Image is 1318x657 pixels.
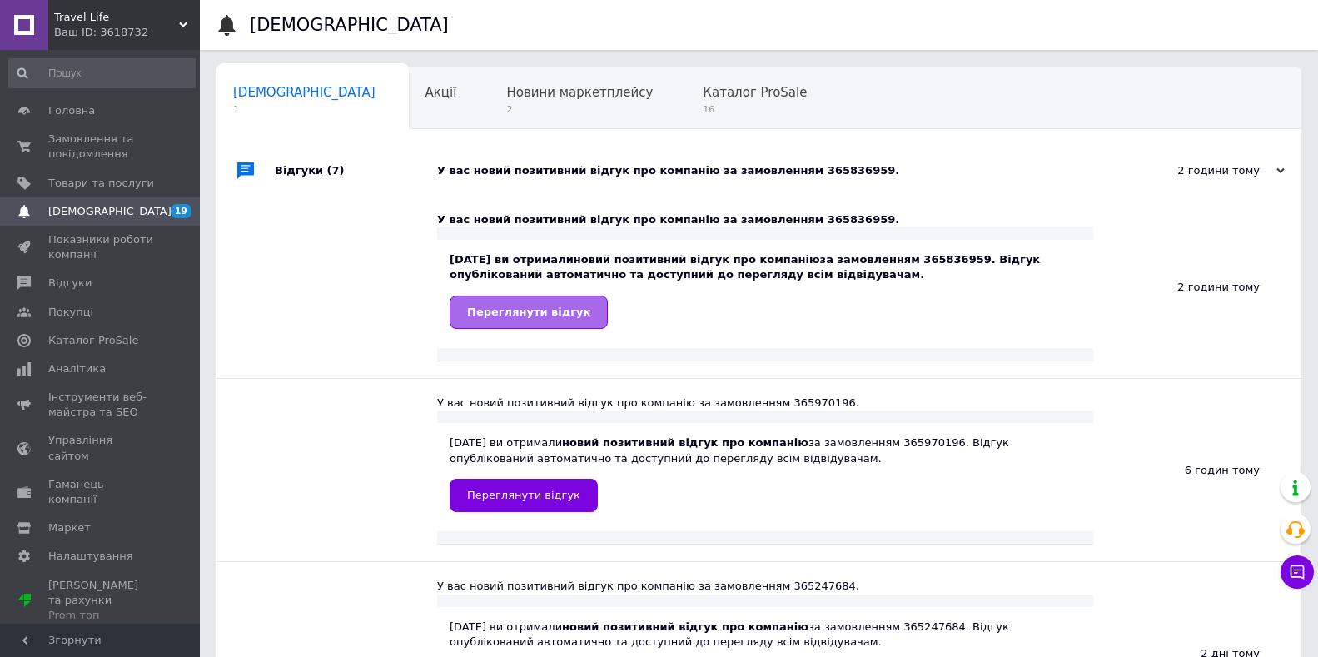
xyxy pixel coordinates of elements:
span: Новини маркетплейсу [506,85,653,100]
b: новий позитивний відгук про компанію [562,436,808,449]
span: Інструменти веб-майстра та SEO [48,390,154,420]
div: У вас новий позитивний відгук про компанію за замовленням 365970196. [437,396,1093,411]
span: Гаманець компанії [48,477,154,507]
span: 1 [233,103,376,116]
div: Відгуки [275,146,437,196]
span: Показники роботи компанії [48,232,154,262]
span: Відгуки [48,276,92,291]
span: 19 [171,204,191,218]
a: Переглянути відгук [450,296,608,329]
h1: [DEMOGRAPHIC_DATA] [250,15,449,35]
div: У вас новий позитивний відгук про компанію за замовленням 365836959. [437,212,1093,227]
span: Акції [425,85,457,100]
span: Налаштування [48,549,133,564]
div: 6 годин тому [1093,379,1301,561]
div: Prom топ [48,608,154,623]
div: 2 години тому [1093,196,1301,378]
span: Каталог ProSale [48,333,138,348]
div: У вас новий позитивний відгук про компанію за замовленням 365836959. [437,163,1118,178]
span: Аналітика [48,361,106,376]
span: [DEMOGRAPHIC_DATA] [48,204,172,219]
span: Маркет [48,520,91,535]
b: новий позитивний відгук про компанію [574,253,820,266]
span: Переглянути відгук [467,489,580,501]
div: [DATE] ви отримали за замовленням 365836959. Відгук опублікований автоматично та доступний до пер... [450,252,1081,328]
span: Замовлення та повідомлення [48,132,154,162]
div: [DATE] ви отримали за замовленням 365970196. Відгук опублікований автоматично та доступний до пер... [450,436,1081,511]
span: Товари та послуги [48,176,154,191]
span: Покупці [48,305,93,320]
b: новий позитивний відгук про компанію [562,620,808,633]
input: Пошук [8,58,196,88]
span: Travel Life [54,10,179,25]
a: Переглянути відгук [450,479,598,512]
span: 16 [703,103,807,116]
span: Переглянути відгук [467,306,590,318]
div: Ваш ID: 3618732 [54,25,200,40]
button: Чат з покупцем [1281,555,1314,589]
span: Каталог ProSale [703,85,807,100]
span: [DEMOGRAPHIC_DATA] [233,85,376,100]
span: 2 [506,103,653,116]
div: У вас новий позитивний відгук про компанію за замовленням 365247684. [437,579,1093,594]
span: Управління сайтом [48,433,154,463]
div: 2 години тому [1118,163,1285,178]
span: [PERSON_NAME] та рахунки [48,578,154,624]
span: (7) [327,164,345,177]
span: Головна [48,103,95,118]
